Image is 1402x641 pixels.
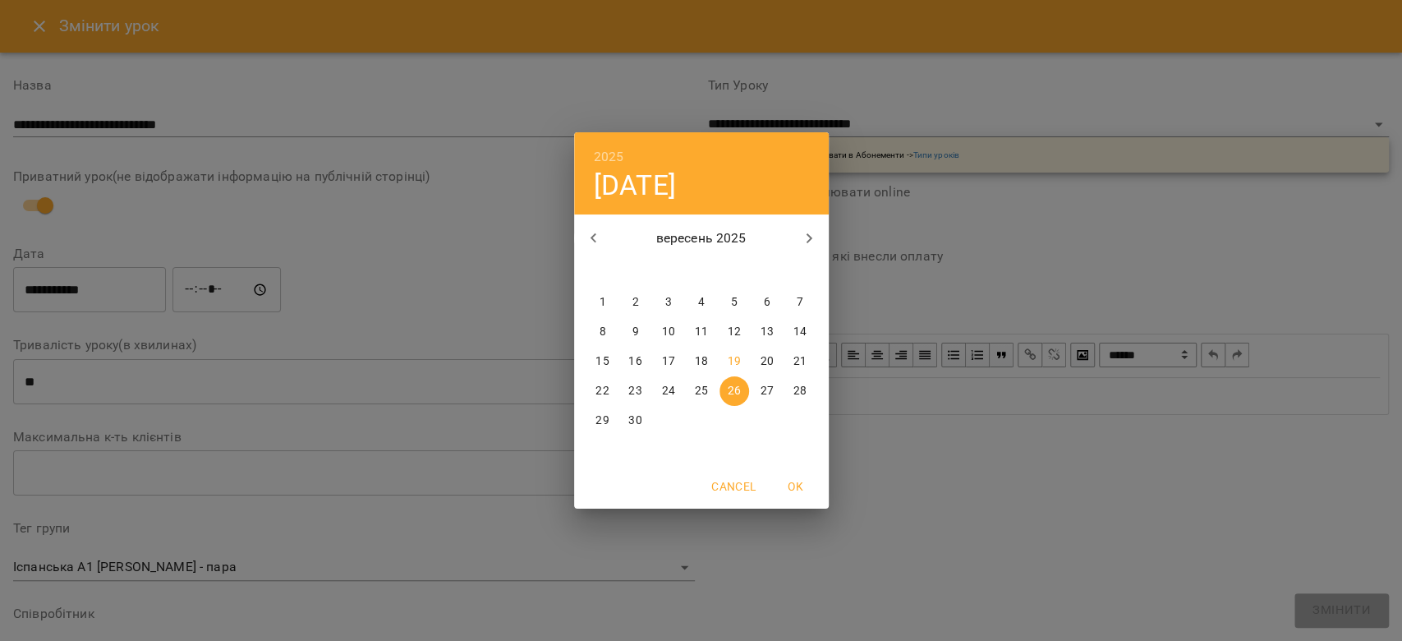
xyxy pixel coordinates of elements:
[654,347,683,376] button: 17
[594,168,676,202] button: [DATE]
[719,263,749,279] span: пт
[719,376,749,406] button: 26
[730,294,737,311] p: 5
[654,288,683,317] button: 3
[628,383,641,399] p: 23
[632,324,638,340] p: 9
[588,376,618,406] button: 22
[654,317,683,347] button: 10
[760,383,773,399] p: 27
[770,472,822,501] button: OK
[595,353,609,370] p: 15
[621,347,650,376] button: 16
[588,317,618,347] button: 8
[661,353,674,370] p: 17
[719,317,749,347] button: 12
[785,288,815,317] button: 7
[687,263,716,279] span: чт
[776,477,816,496] span: OK
[588,288,618,317] button: 1
[763,294,770,311] p: 6
[785,347,815,376] button: 21
[599,324,605,340] p: 8
[752,376,782,406] button: 27
[661,324,674,340] p: 10
[727,383,740,399] p: 26
[621,406,650,436] button: 30
[628,413,641,429] p: 30
[632,294,638,311] p: 2
[687,347,716,376] button: 18
[727,324,740,340] p: 12
[595,383,609,399] p: 22
[654,263,683,279] span: ср
[752,347,782,376] button: 20
[694,353,707,370] p: 18
[588,406,618,436] button: 29
[785,376,815,406] button: 28
[621,376,650,406] button: 23
[621,288,650,317] button: 2
[727,353,740,370] p: 19
[760,353,773,370] p: 20
[760,324,773,340] p: 13
[588,263,618,279] span: пн
[687,376,716,406] button: 25
[588,347,618,376] button: 15
[719,288,749,317] button: 5
[661,383,674,399] p: 24
[621,317,650,347] button: 9
[796,294,802,311] p: 7
[752,288,782,317] button: 6
[793,353,806,370] p: 21
[793,324,806,340] p: 14
[694,324,707,340] p: 11
[793,383,806,399] p: 28
[613,228,789,248] p: вересень 2025
[719,347,749,376] button: 19
[785,263,815,279] span: нд
[752,263,782,279] span: сб
[705,472,762,501] button: Cancel
[621,263,650,279] span: вт
[687,288,716,317] button: 4
[752,317,782,347] button: 13
[664,294,671,311] p: 3
[654,376,683,406] button: 24
[687,317,716,347] button: 11
[711,477,756,496] span: Cancel
[594,145,624,168] button: 2025
[595,413,609,429] p: 29
[697,294,704,311] p: 4
[785,317,815,347] button: 14
[599,294,605,311] p: 1
[628,353,641,370] p: 16
[694,383,707,399] p: 25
